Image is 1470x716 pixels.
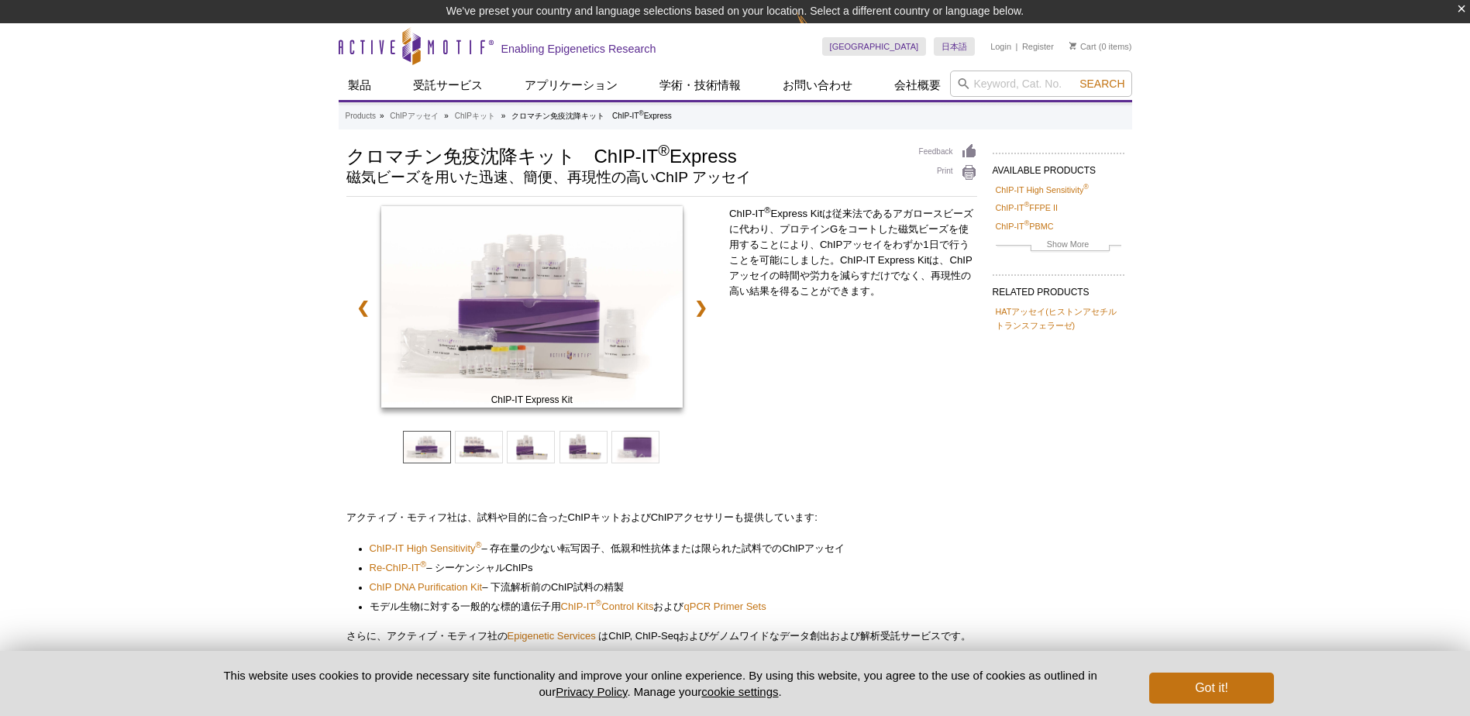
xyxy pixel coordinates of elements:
h2: Enabling Epigenetics Research [501,42,656,56]
a: Show More [996,237,1121,255]
a: ChIP-IT Express Kit [381,206,683,412]
span: – 下流解析前の 試料の精製 [482,581,624,593]
sup: ® [1083,183,1089,191]
sup: ® [658,142,670,159]
li: | [1016,37,1018,56]
sup: ® [1024,219,1030,227]
img: Your Cart [1069,42,1076,50]
span: アクティブ・モティフ社は、試料や目的に合った キットおよび アクセサリーも提供しています: [346,511,818,523]
span: モデル生物に対する一般的な標的遺伝子用 [370,601,561,612]
a: Re-ChIP-IT® [370,560,427,576]
span: Search [1079,77,1124,90]
h2: 磁気ビーズを用いた迅速、簡便、再現性の高いChIP アッセイ [346,170,904,184]
input: Keyword, Cat. No. [950,71,1132,97]
span: ChIP [551,581,573,593]
a: 会社概要 [885,71,950,100]
span: およびゲノムワイドなデータ創出および解析受託サービスです。 [679,630,971,642]
a: HATアッセイ(ヒストンアセチルトランスフェラーゼ) [996,305,1121,332]
span: ChIP-IT High Sensitivity [370,542,476,554]
a: ® [476,541,482,556]
sup: ® [420,559,426,569]
a: 製品 [339,71,380,100]
sup: ® [764,205,770,215]
sup: ® [639,109,643,117]
a: ChIP-IT®FFPE II [996,201,1058,215]
a: [GEOGRAPHIC_DATA] [822,37,927,56]
a: ChIP-IT High Sensitivity® [996,183,1089,197]
span: および [653,601,683,612]
a: ❯ [684,290,718,325]
img: Change Here [797,12,838,48]
a: ChIPキット [455,109,495,123]
a: qPCR Primer Sets [683,599,766,614]
a: Print [919,164,977,181]
li: クロマチン免疫沈降キット ChIP-IT Express [511,112,672,120]
button: cookie settings [701,685,778,698]
span: ChIPs [505,562,532,573]
button: Got it! [1149,673,1273,704]
a: ChIP-IT®PBMC [996,219,1054,233]
a: ChIP-IT®Control Kits [561,599,654,614]
a: Login [990,41,1011,52]
span: ChIP-IT Express Kit [383,392,680,408]
a: ChIP DNA Purification Kit [370,580,483,595]
span: ChIP, ChIP-Seq [608,630,679,642]
a: ❮ [346,290,380,325]
h1: クロマチン免疫沈降キット ChIP-IT Express [346,143,904,167]
a: 学術・技術情報 [650,71,750,100]
img: ChIP-IT Express Kit [381,206,683,408]
span: – シーケンシャル [426,562,532,573]
span: さらに、アクティブ・モティフ社の [346,630,508,642]
a: ChIP-IT High Sensitivity [370,541,476,556]
span: ChIP-IT Express Kitは従来法であるアガロースビーズに代わり、プロテインGをコートした磁気ビーズを使用することにより、ChIPアッセイをわずか1日で行うことを可能にしました。Ch... [729,208,973,297]
a: Cart [1069,41,1096,52]
li: » [501,112,506,120]
a: Products [346,109,376,123]
span: は [598,630,608,642]
a: お問い合わせ [773,71,862,100]
li: » [444,112,449,120]
span: ChIP DNA Purification Kit [370,581,483,593]
a: Epigenetic Services [508,630,596,642]
span: ChIP [568,511,590,523]
a: Privacy Policy [556,685,627,698]
li: (0 items) [1069,37,1132,56]
a: 受託サービス [404,71,492,100]
h2: AVAILABLE PRODUCTS [993,153,1124,181]
p: This website uses cookies to provide necessary site functionality and improve your online experie... [197,667,1124,700]
span: Re-ChIP-IT [370,562,427,573]
button: Search [1075,77,1129,91]
sup: ® [476,540,482,549]
li: » [380,112,384,120]
span: ChIP-IT Control Kits [561,601,654,612]
span: ChIP [782,542,804,554]
a: Feedback [919,143,977,160]
a: Register [1022,41,1054,52]
span: ChIP [651,511,673,523]
a: アプリケーション [515,71,627,100]
h2: RELATED PRODUCTS [993,274,1124,302]
sup: ® [1024,201,1030,209]
a: ChIPアッセイ [390,109,438,123]
sup: ® [595,598,601,608]
span: qPCR Primer Sets [683,601,766,612]
span: – 存在量の少ない転写因子、低親和性抗体または限られた試料での アッセイ [476,542,845,554]
a: 日本語 [934,37,975,56]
